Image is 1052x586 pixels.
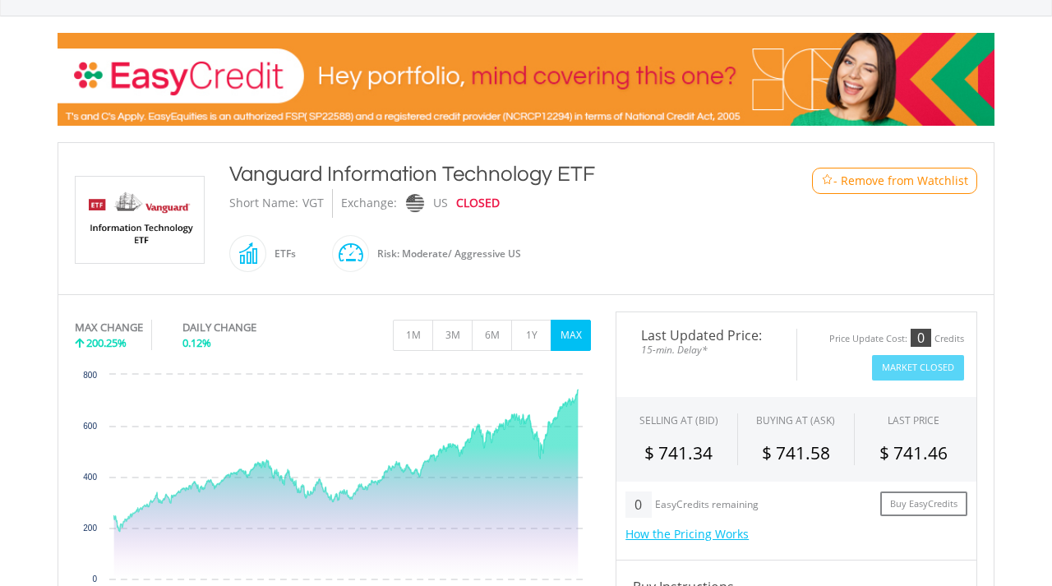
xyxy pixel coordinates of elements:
[872,355,964,381] button: Market Closed
[83,371,97,380] text: 800
[369,234,521,274] div: Risk: Moderate/ Aggressive US
[266,234,296,274] div: ETFs
[625,526,749,542] a: How the Pricing Works
[92,574,97,584] text: 0
[78,177,201,263] img: EQU.US.VGT.png
[229,189,298,218] div: Short Name:
[182,320,311,335] div: DAILY CHANGE
[629,329,784,342] span: Last Updated Price:
[821,174,833,187] img: Watchlist
[341,189,397,218] div: Exchange:
[83,524,97,533] text: 200
[433,189,448,218] div: US
[86,335,127,350] span: 200.25%
[625,491,651,518] div: 0
[934,333,964,345] div: Credits
[639,413,718,427] div: SELLING AT (BID)
[762,441,830,464] span: $ 741.58
[551,320,591,351] button: MAX
[406,194,424,213] img: nasdaq.png
[182,335,211,350] span: 0.12%
[644,441,713,464] span: $ 741.34
[812,168,977,194] button: Watchlist - Remove from Watchlist
[911,329,931,347] div: 0
[511,320,551,351] button: 1Y
[880,491,967,517] a: Buy EasyCredits
[393,320,433,351] button: 1M
[879,441,948,464] span: $ 741.46
[655,499,759,513] div: EasyCredits remaining
[472,320,512,351] button: 6M
[432,320,473,351] button: 3M
[833,173,968,189] span: - Remove from Watchlist
[629,342,784,358] span: 15-min. Delay*
[302,189,324,218] div: VGT
[75,320,143,335] div: MAX CHANGE
[888,413,939,427] div: LAST PRICE
[229,159,745,189] div: Vanguard Information Technology ETF
[83,422,97,431] text: 600
[83,473,97,482] text: 400
[756,413,835,427] span: BUYING AT (ASK)
[58,33,994,126] img: EasyCredit Promotion Banner
[829,333,907,345] div: Price Update Cost:
[456,189,500,218] div: CLOSED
